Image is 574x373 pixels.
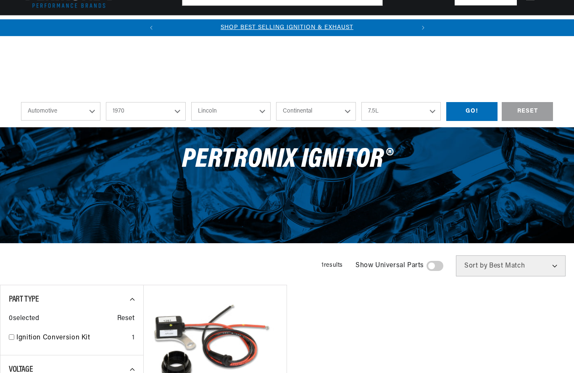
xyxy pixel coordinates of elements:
[117,313,135,324] span: Reset
[434,16,477,35] summary: Motorcycle
[160,23,415,32] div: Announcement
[355,260,424,271] span: Show Universal Parts
[143,19,160,36] button: Translation missing: en.sections.announcements.previous_announcement
[456,255,566,276] select: Sort by
[9,295,39,304] span: Part Type
[502,16,553,36] summary: Product Support
[276,102,355,121] select: Model
[89,16,158,35] summary: Coils & Distributors
[502,102,553,121] div: RESET
[361,102,441,121] select: Engine
[106,102,185,121] select: Year
[313,16,374,35] summary: Battery Products
[415,19,432,36] button: Translation missing: en.sections.announcements.next_announcement
[191,102,271,121] select: Make
[464,263,487,269] span: Sort by
[16,333,129,344] a: Ignition Conversion Kit
[21,16,89,35] summary: Ignition Conversions
[182,146,392,173] span: PerTronix Ignitor®
[132,333,135,344] div: 1
[221,24,353,31] a: SHOP BEST SELLING IGNITION & EXHAUST
[9,313,39,324] span: 0 selected
[265,16,313,35] summary: Engine Swaps
[446,102,498,121] div: GO!
[21,102,100,121] select: Ride Type
[158,16,265,35] summary: Headers, Exhausts & Components
[321,262,343,268] span: 1 results
[374,16,434,35] summary: Spark Plug Wires
[160,23,415,32] div: 1 of 2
